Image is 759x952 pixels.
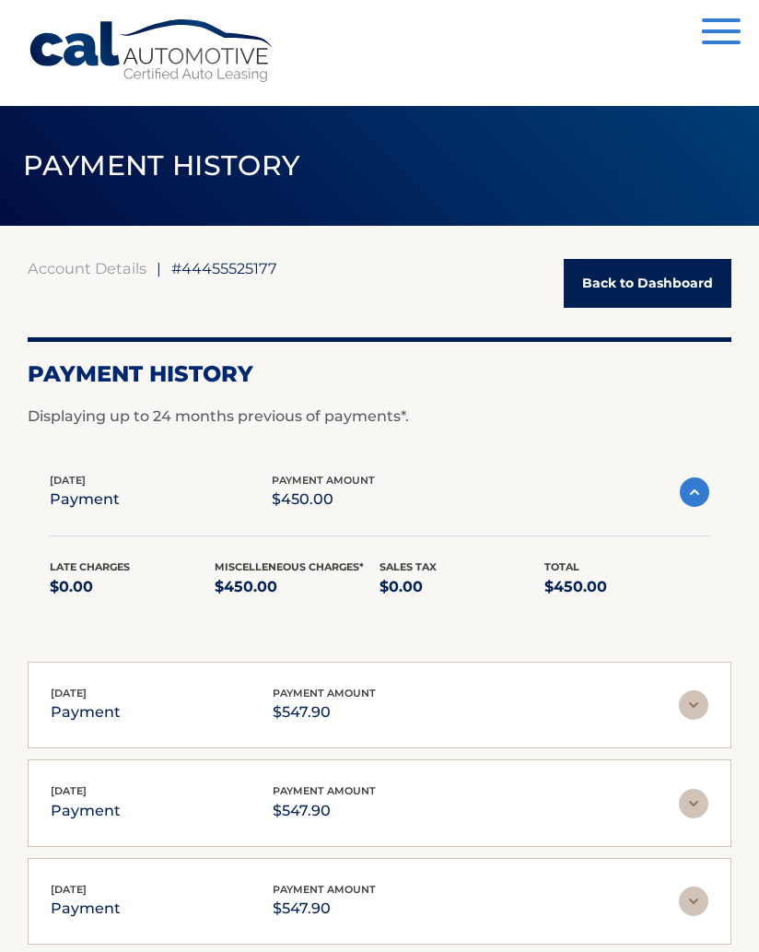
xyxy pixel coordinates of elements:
[215,574,379,600] p: $450.00
[51,699,121,725] p: payment
[272,487,375,512] p: $450.00
[679,690,708,720] img: accordion-rest.svg
[680,477,709,507] img: accordion-active.svg
[564,259,731,308] a: Back to Dashboard
[50,574,215,600] p: $0.00
[51,784,87,797] span: [DATE]
[702,18,741,49] button: Menu
[379,560,437,573] span: Sales Tax
[51,798,121,824] p: payment
[273,896,376,922] p: $547.90
[215,560,364,573] span: Miscelleneous Charges*
[272,474,375,487] span: payment amount
[51,883,87,896] span: [DATE]
[544,574,709,600] p: $450.00
[171,259,277,277] span: #44455525177
[273,883,376,896] span: payment amount
[23,148,300,182] span: PAYMENT HISTORY
[544,560,579,573] span: Total
[50,487,120,512] p: payment
[28,360,731,388] h2: Payment History
[379,574,544,600] p: $0.00
[28,18,276,84] a: Cal Automotive
[273,798,376,824] p: $547.90
[679,789,708,818] img: accordion-rest.svg
[50,474,86,487] span: [DATE]
[50,560,130,573] span: Late Charges
[157,259,161,277] span: |
[51,896,121,922] p: payment
[273,784,376,797] span: payment amount
[273,687,376,699] span: payment amount
[28,405,731,428] p: Displaying up to 24 months previous of payments*.
[51,687,87,699] span: [DATE]
[273,699,376,725] p: $547.90
[28,259,146,277] a: Account Details
[679,887,708,916] img: accordion-rest.svg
